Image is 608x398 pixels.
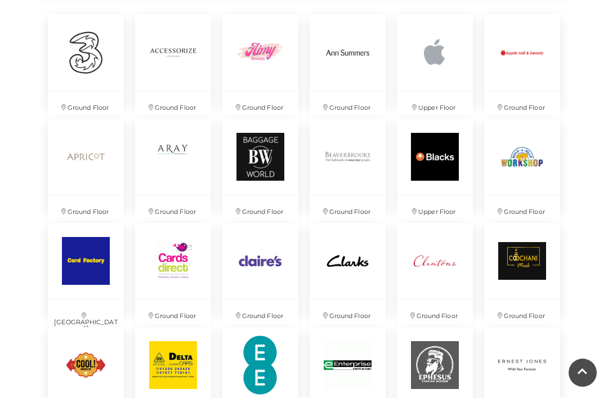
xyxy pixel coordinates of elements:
[479,9,566,113] a: Ground Floor
[217,9,304,113] a: Ground Floor
[484,195,560,223] p: Ground Floor
[397,195,473,223] p: Upper Floor
[48,299,124,339] p: [GEOGRAPHIC_DATA]
[391,9,479,113] a: Upper Floor
[310,91,386,119] p: Ground Floor
[222,299,298,327] p: Ground Floor
[484,91,560,119] p: Ground Floor
[397,91,473,119] p: Upper Floor
[129,113,217,217] a: Ground Floor
[217,217,304,321] a: Ground Floor
[48,195,124,223] p: Ground Floor
[42,217,129,321] a: [GEOGRAPHIC_DATA]
[397,299,473,327] p: Ground Floor
[304,9,391,113] a: Ground Floor
[479,217,566,321] a: Ground Floor
[135,91,211,119] p: Ground Floor
[222,91,298,119] p: Ground Floor
[135,195,211,223] p: Ground Floor
[129,217,217,321] a: Ground Floor
[304,113,391,217] a: Ground Floor
[135,299,211,327] p: Ground Floor
[484,299,560,327] p: Ground Floor
[217,113,304,217] a: Ground Floor
[391,217,479,321] a: Ground Floor
[310,195,386,223] p: Ground Floor
[48,91,124,119] p: Ground Floor
[42,9,129,113] a: Ground Floor
[129,9,217,113] a: Ground Floor
[391,113,479,217] a: Upper Floor
[304,217,391,321] a: Ground Floor
[42,113,129,217] a: Ground Floor
[310,299,386,327] p: Ground Floor
[222,195,298,223] p: Ground Floor
[479,113,566,217] a: Ground Floor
